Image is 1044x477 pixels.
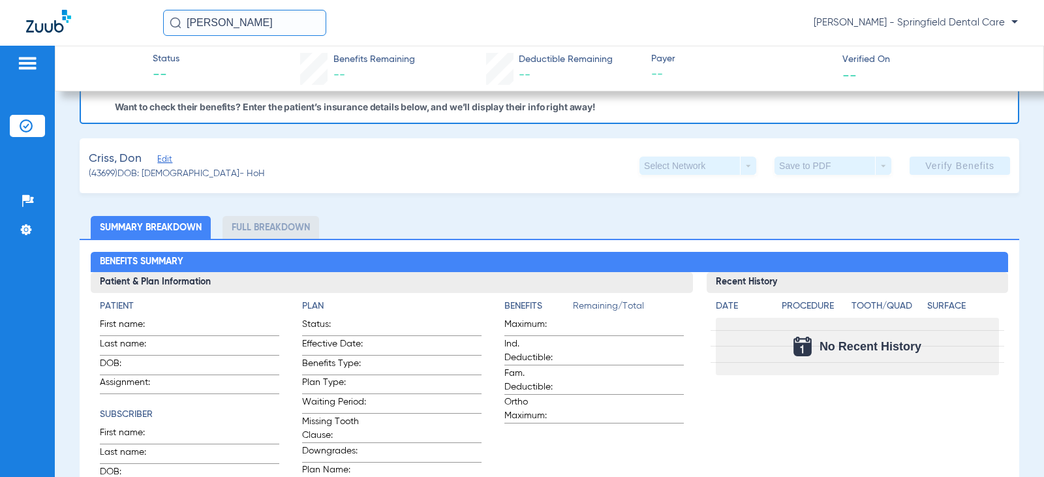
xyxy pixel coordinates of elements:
[153,67,179,85] span: --
[17,55,38,71] img: hamburger-icon
[333,69,345,81] span: --
[223,216,319,239] li: Full Breakdown
[852,300,923,313] h4: Tooth/Quad
[100,376,164,393] span: Assignment:
[100,337,164,355] span: Last name:
[927,300,998,313] h4: Surface
[519,53,613,67] span: Deductible Remaining
[504,395,568,423] span: Ortho Maximum:
[100,318,164,335] span: First name:
[91,272,693,293] h3: Patient & Plan Information
[573,300,684,318] span: Remaining/Total
[504,300,573,318] app-breakdown-title: Benefits
[26,10,71,33] img: Zuub Logo
[716,300,771,313] h4: Date
[927,300,998,318] app-breakdown-title: Surface
[504,367,568,394] span: Fam. Deductible:
[302,337,366,355] span: Effective Date:
[504,337,568,365] span: Ind. Deductible:
[302,395,366,413] span: Waiting Period:
[115,101,595,112] p: Want to check their benefits? Enter the patient’s insurance details below, and we’ll display thei...
[100,408,279,422] h4: Subscriber
[170,17,181,29] img: Search Icon
[302,300,482,313] h4: Plan
[852,300,923,318] app-breakdown-title: Tooth/Quad
[157,155,169,167] span: Edit
[302,376,366,393] span: Plan Type:
[782,300,846,313] h4: Procedure
[91,252,1007,273] h2: Benefits Summary
[89,167,265,181] span: (43699) DOB: [DEMOGRAPHIC_DATA] - HoH
[814,16,1018,29] span: [PERSON_NAME] - Springfield Dental Care
[793,337,812,356] img: Calendar
[333,53,415,67] span: Benefits Remaining
[504,300,573,313] h4: Benefits
[820,340,921,353] span: No Recent History
[89,151,142,167] span: Criss, Don
[842,53,1022,67] span: Verified On
[302,357,366,375] span: Benefits Type:
[100,446,164,463] span: Last name:
[302,415,366,442] span: Missing Tooth Clause:
[651,67,831,83] span: --
[163,10,326,36] input: Search for patients
[707,272,1007,293] h3: Recent History
[302,318,366,335] span: Status:
[651,52,831,66] span: Payer
[153,52,179,66] span: Status
[91,216,211,239] li: Summary Breakdown
[716,300,771,318] app-breakdown-title: Date
[302,444,366,462] span: Downgrades:
[504,318,568,335] span: Maximum:
[519,69,530,81] span: --
[100,300,279,313] h4: Patient
[100,426,164,444] span: First name:
[782,300,846,318] app-breakdown-title: Procedure
[842,68,857,82] span: --
[100,357,164,375] span: DOB:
